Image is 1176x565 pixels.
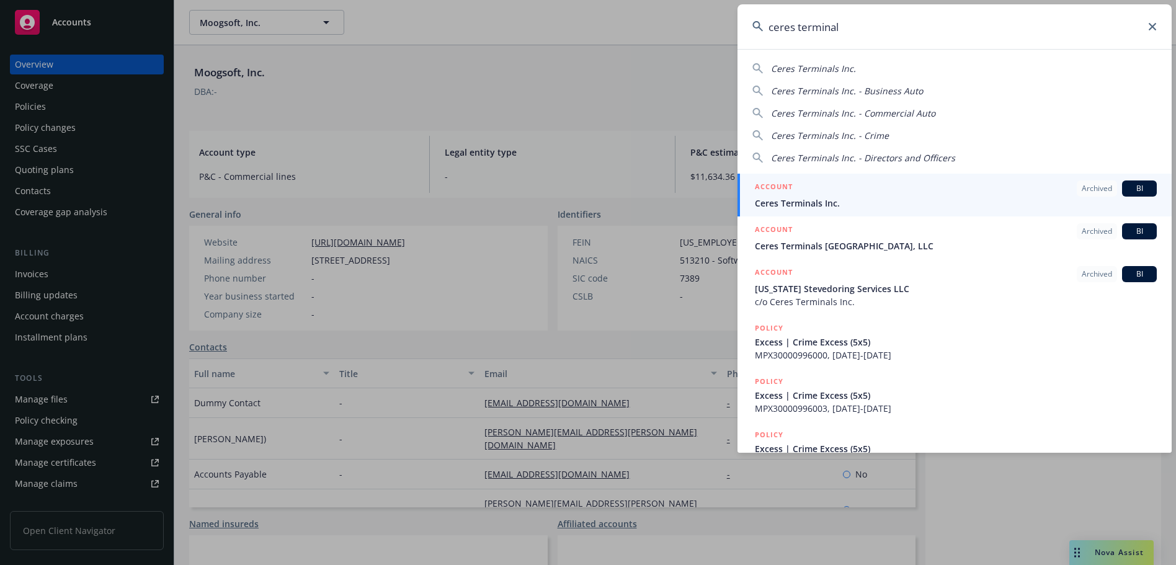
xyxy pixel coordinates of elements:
[755,349,1157,362] span: MPX30000996000, [DATE]-[DATE]
[771,130,889,141] span: Ceres Terminals Inc. - Crime
[737,174,1172,216] a: ACCOUNTArchivedBICeres Terminals Inc.
[1082,269,1112,280] span: Archived
[771,107,935,119] span: Ceres Terminals Inc. - Commercial Auto
[755,375,783,388] h5: POLICY
[737,315,1172,368] a: POLICYExcess | Crime Excess (5x5)MPX30000996000, [DATE]-[DATE]
[755,180,793,195] h5: ACCOUNT
[755,266,793,281] h5: ACCOUNT
[771,63,856,74] span: Ceres Terminals Inc.
[737,259,1172,315] a: ACCOUNTArchivedBI[US_STATE] Stevedoring Services LLCc/o Ceres Terminals Inc.
[737,4,1172,49] input: Search...
[755,389,1157,402] span: Excess | Crime Excess (5x5)
[1127,226,1152,237] span: BI
[755,336,1157,349] span: Excess | Crime Excess (5x5)
[1082,226,1112,237] span: Archived
[755,223,793,238] h5: ACCOUNT
[755,197,1157,210] span: Ceres Terminals Inc.
[771,85,923,97] span: Ceres Terminals Inc. - Business Auto
[755,282,1157,295] span: [US_STATE] Stevedoring Services LLC
[737,368,1172,422] a: POLICYExcess | Crime Excess (5x5)MPX30000996003, [DATE]-[DATE]
[755,239,1157,252] span: Ceres Terminals [GEOGRAPHIC_DATA], LLC
[1127,269,1152,280] span: BI
[755,442,1157,455] span: Excess | Crime Excess (5x5)
[1127,183,1152,194] span: BI
[1082,183,1112,194] span: Archived
[755,429,783,441] h5: POLICY
[755,295,1157,308] span: c/o Ceres Terminals Inc.
[737,422,1172,475] a: POLICYExcess | Crime Excess (5x5)
[737,216,1172,259] a: ACCOUNTArchivedBICeres Terminals [GEOGRAPHIC_DATA], LLC
[755,322,783,334] h5: POLICY
[755,402,1157,415] span: MPX30000996003, [DATE]-[DATE]
[771,152,955,164] span: Ceres Terminals Inc. - Directors and Officers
